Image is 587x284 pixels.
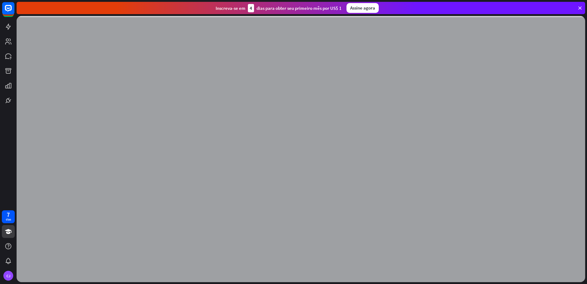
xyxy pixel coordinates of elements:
font: 4 [250,5,252,11]
font: 7 [7,211,10,218]
font: Assine agora [350,5,375,11]
a: 7 dias [2,210,15,223]
font: dias para obter seu primeiro mês por US$ 1 [256,5,342,11]
font: dias [6,217,11,221]
font: CJ [6,274,10,278]
font: Inscreva-se em [216,5,245,11]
